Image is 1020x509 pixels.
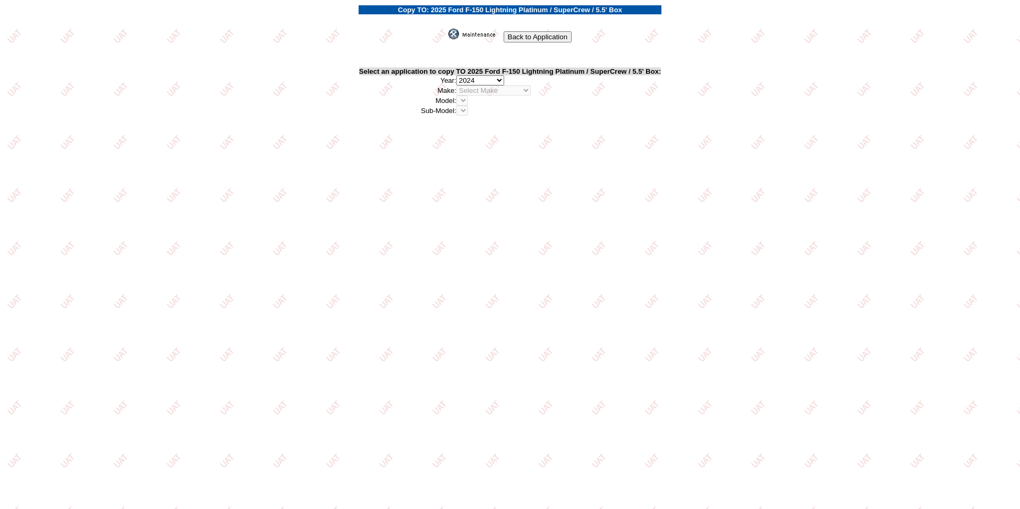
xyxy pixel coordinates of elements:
img: maint.gif [448,29,501,39]
input: Back to Application [504,31,572,42]
td: Copy TO: 2025 Ford F-150 Lightning Platinum / SuperCrew / 5.5' Box [359,5,661,14]
td: Sub-Model: [359,106,456,116]
td: Make: [359,85,456,96]
td: Model: [359,96,456,106]
td: Year: [359,75,456,85]
b: Select an application to copy TO 2025 Ford F-150 Lightning Platinum / SuperCrew / 5.5' Box: [359,67,661,75]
